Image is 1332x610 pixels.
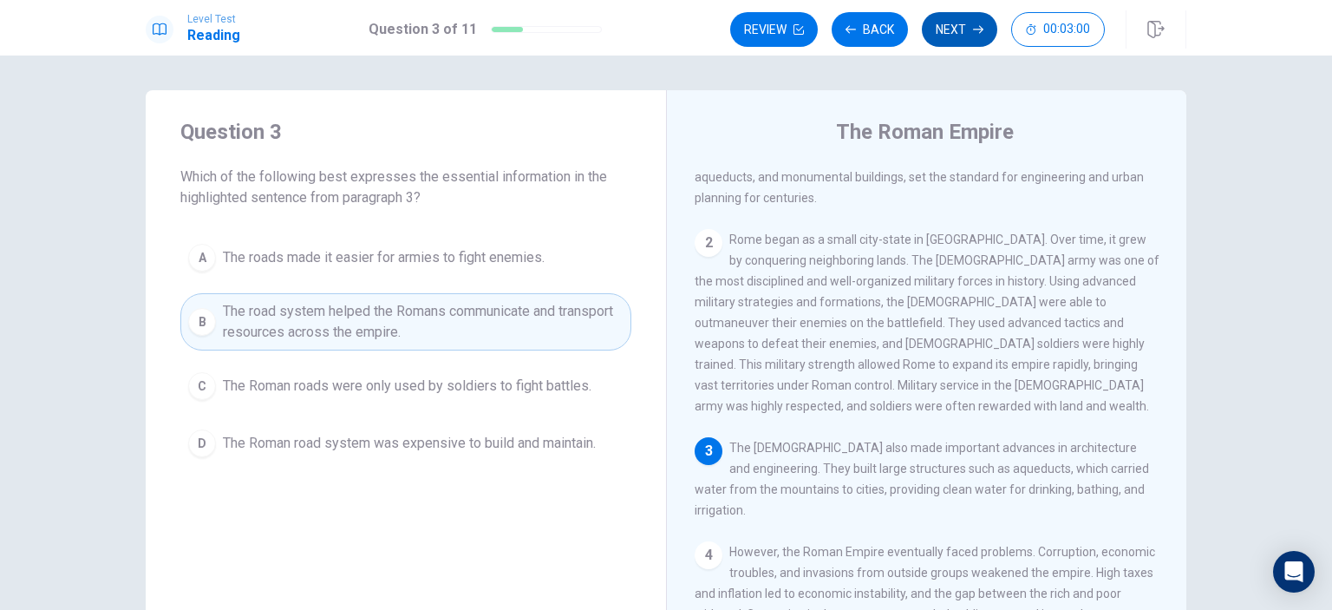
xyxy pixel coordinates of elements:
span: Which of the following best expresses the essential information in the highlighted sentence from ... [180,167,631,208]
div: C [188,372,216,400]
div: D [188,430,216,457]
span: Rome began as a small city-state in [GEOGRAPHIC_DATA]. Over time, it grew by conquering neighbori... [695,233,1159,413]
div: Open Intercom Messenger [1273,551,1315,593]
button: DThe Roman road system was expensive to build and maintain. [180,422,631,465]
span: The roads made it easier for armies to fight enemies. [223,247,545,268]
h4: The Roman Empire [836,118,1014,146]
span: The Roman roads were only used by soldiers to fight battles. [223,376,591,397]
button: Next [922,12,997,47]
h1: Reading [187,25,240,46]
div: 3 [695,437,722,465]
div: B [188,308,216,336]
button: AThe roads made it easier for armies to fight enemies. [180,236,631,279]
h4: Question 3 [180,118,631,146]
span: The road system helped the Romans communicate and transport resources across the empire. [223,301,624,343]
button: Back [832,12,908,47]
button: BThe road system helped the Romans communicate and transport resources across the empire. [180,293,631,351]
h1: Question 3 of 11 [369,19,477,40]
button: CThe Roman roads were only used by soldiers to fight battles. [180,364,631,408]
button: Review [730,12,818,47]
span: The [DEMOGRAPHIC_DATA] also made important advances in architecture and engineering. They built l... [695,441,1149,517]
span: Level Test [187,13,240,25]
span: 00:03:00 [1043,23,1090,36]
button: 00:03:00 [1011,12,1105,47]
div: A [188,244,216,272]
div: 4 [695,541,722,569]
div: 2 [695,229,722,257]
span: The Roman road system was expensive to build and maintain. [223,433,596,454]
